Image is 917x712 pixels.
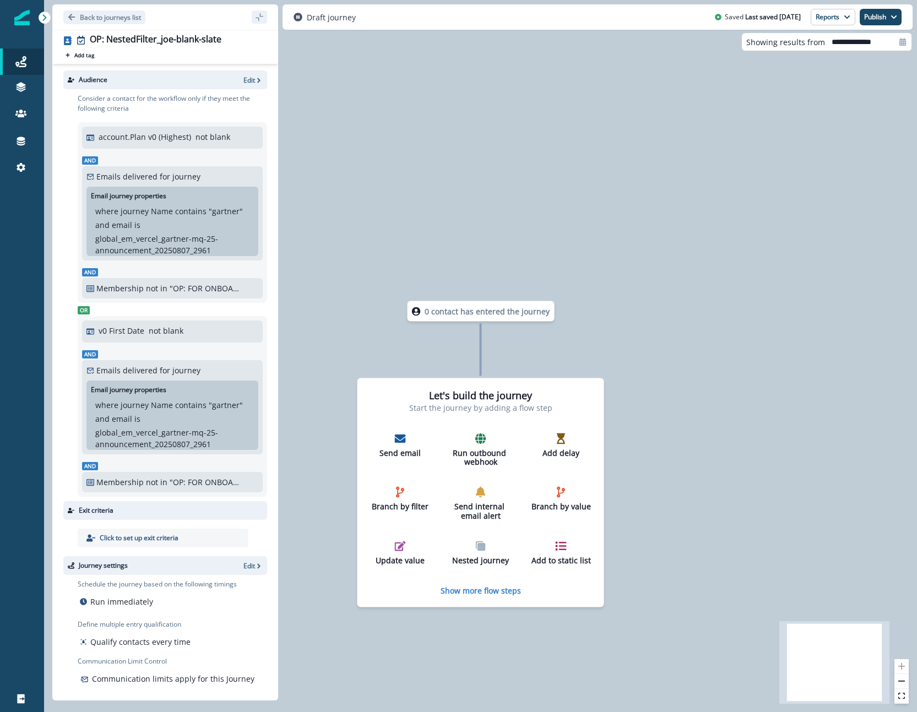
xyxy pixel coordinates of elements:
p: " gartner " [209,205,243,217]
p: where journey [95,205,149,217]
button: Run outbound webhook [446,428,516,471]
button: Branch by value [527,482,596,516]
p: Schedule the journey based on the following timings [78,579,237,589]
button: Add to static list [527,536,596,569]
p: Communication limits apply for this Journey [92,673,254,684]
p: Update value [370,556,431,565]
button: fit view [894,689,909,704]
p: is [134,413,140,425]
p: Last saved [DATE] [745,12,801,22]
h2: Let's build the journey [429,390,532,402]
p: Name contains [151,399,207,411]
p: not in [146,282,167,294]
p: and email [95,413,132,425]
button: Send email [366,428,435,462]
span: Or [78,306,90,314]
span: And [82,268,98,276]
p: global_em_vercel_gartner-mq-25-announcement_20250807_2961 [95,233,249,256]
p: Edit [243,75,255,85]
p: Edit [243,561,255,570]
p: 0 contact has entered the journey [425,306,550,317]
p: Consider a contact for the workflow only if they meet the following criteria [78,94,267,113]
p: Email journey properties [91,191,166,201]
button: Show more flow steps [441,585,521,595]
p: Email journey properties [91,385,166,395]
button: Add tag [63,51,96,59]
button: Publish [860,9,902,25]
p: Start the journey by adding a flow step [409,401,552,413]
p: Send email [370,448,431,458]
div: 0 contact has entered the journey [375,301,587,322]
p: Draft journey [307,12,356,23]
p: where journey [95,399,149,411]
p: Saved [725,12,744,22]
p: global_em_vercel_gartner-mq-25-announcement_20250807_2961 [95,427,249,450]
p: not blank [196,131,230,143]
div: Let's build the journeyStart the journey by adding a flow stepSend emailRun outbound webhookAdd d... [357,378,604,607]
button: Add delay [527,428,596,462]
p: Send internal email alert [451,502,511,521]
p: "OP: FOR ONBOARDING - NestedFilter_MasterEmailSuppression" [170,282,244,294]
p: Add delay [531,448,592,458]
p: Audience [79,75,107,85]
p: not blank [149,325,183,336]
p: Communication Limit Control [78,656,267,666]
p: account.Plan v0 (Highest) [99,131,191,143]
button: Edit [243,561,263,570]
p: Run immediately [90,596,153,607]
p: Name contains [151,205,207,217]
p: not in [146,476,167,488]
p: Journey settings [79,561,128,570]
button: Send internal email alert [446,482,516,525]
span: And [82,462,98,470]
p: Emails delivered for journey [96,365,200,376]
p: is [134,219,140,231]
p: Define multiple entry qualification [78,619,193,629]
button: zoom out [894,674,909,689]
div: OP: NestedFilter_joe-blank-slate [90,34,221,46]
p: Run outbound webhook [451,448,511,467]
p: Click to set up exit criteria [100,533,178,543]
p: Exit criteria [79,506,113,515]
p: Membership [96,476,144,488]
p: " gartner " [209,399,243,411]
img: Inflection [14,10,30,25]
p: Qualify contacts every time [90,636,191,648]
button: Nested journey [446,536,516,569]
button: Reports [811,9,855,25]
button: Go back [63,10,145,24]
button: sidebar collapse toggle [252,10,267,24]
p: Add tag [74,52,94,58]
p: Back to journeys list [80,13,141,22]
button: Update value [366,536,435,569]
p: and email [95,219,132,231]
button: Branch by filter [366,482,435,516]
span: And [82,350,98,358]
p: "OP: FOR ONBOARDING - NestedFilter_MasterEmailSuppression" [170,476,244,488]
p: Add to static list [531,556,592,565]
button: Edit [243,75,263,85]
p: Emails delivered for journey [96,171,200,182]
p: Nested journey [451,556,511,565]
p: v0 First Date [99,325,144,336]
span: And [82,156,98,165]
p: Membership [96,282,144,294]
p: Showing results from [746,36,825,48]
p: Branch by filter [370,502,431,512]
p: Branch by value [531,502,592,512]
